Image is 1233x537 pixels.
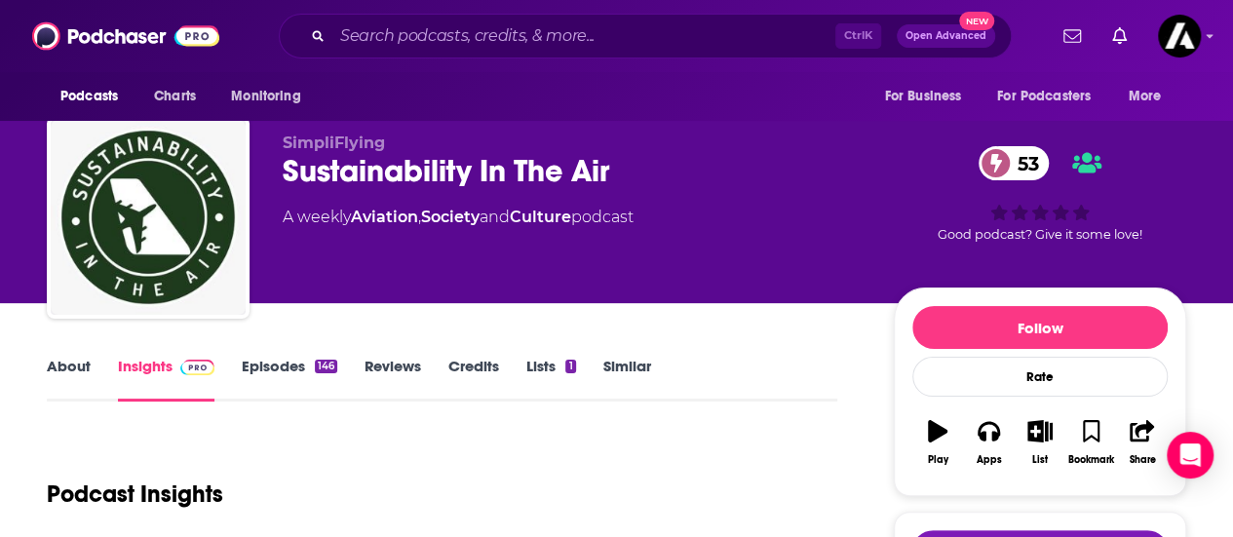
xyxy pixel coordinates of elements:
span: New [959,12,994,30]
span: , [418,208,421,226]
button: Show profile menu [1158,15,1201,58]
button: Apps [963,407,1014,478]
a: Society [421,208,480,226]
a: InsightsPodchaser Pro [118,357,214,402]
div: Open Intercom Messenger [1167,432,1214,479]
span: Good podcast? Give it some love! [938,227,1142,242]
button: Bookmark [1065,407,1116,478]
span: For Business [884,83,961,110]
img: Podchaser - Follow, Share and Rate Podcasts [32,18,219,55]
div: Play [928,454,948,466]
button: Play [912,407,963,478]
div: Apps [977,454,1002,466]
a: Show notifications dropdown [1056,19,1089,53]
button: open menu [217,78,326,115]
div: 1 [565,360,575,373]
div: List [1032,454,1048,466]
a: Show notifications dropdown [1104,19,1135,53]
img: Podchaser Pro [180,360,214,375]
span: For Podcasters [997,83,1091,110]
span: Logged in as AxicomUK [1158,15,1201,58]
div: 53Good podcast? Give it some love! [894,134,1186,254]
span: SimpliFlying [283,134,385,152]
button: Share [1117,407,1168,478]
a: Aviation [351,208,418,226]
a: 53 [979,146,1049,180]
div: A weekly podcast [283,206,634,229]
a: About [47,357,91,402]
span: More [1129,83,1162,110]
a: Charts [141,78,208,115]
img: Sustainability In The Air [51,120,246,315]
div: Rate [912,357,1168,397]
a: Lists1 [526,357,575,402]
div: Search podcasts, credits, & more... [279,14,1012,58]
span: and [480,208,510,226]
span: Open Advanced [905,31,986,41]
div: Bookmark [1068,454,1114,466]
div: 146 [315,360,337,373]
button: open menu [47,78,143,115]
div: Share [1129,454,1155,466]
span: Podcasts [60,83,118,110]
a: Similar [603,357,651,402]
span: Charts [154,83,196,110]
a: Credits [448,357,499,402]
a: Episodes146 [242,357,337,402]
span: Monitoring [231,83,300,110]
button: Open AdvancedNew [897,24,995,48]
span: 53 [998,146,1049,180]
a: Reviews [365,357,421,402]
button: open menu [870,78,985,115]
h1: Podcast Insights [47,479,223,509]
button: List [1015,407,1065,478]
a: Culture [510,208,571,226]
button: Follow [912,306,1168,349]
button: open menu [984,78,1119,115]
button: open menu [1115,78,1186,115]
span: Ctrl K [835,23,881,49]
img: User Profile [1158,15,1201,58]
input: Search podcasts, credits, & more... [332,20,835,52]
